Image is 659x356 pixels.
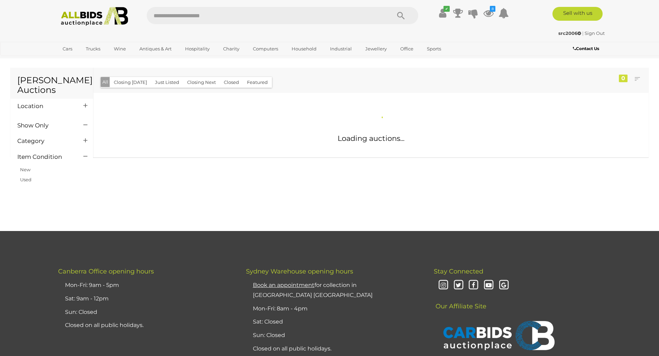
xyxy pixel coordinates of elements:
[452,279,465,291] i: Twitter
[58,43,77,55] a: Cars
[63,292,229,306] li: Sat: 9am - 12pm
[220,77,243,88] button: Closed
[490,6,495,12] i: 8
[17,122,73,129] h4: Show Only
[434,292,486,310] span: Our Affiliate Site
[58,268,154,275] span: Canberra Office opening hours
[467,279,479,291] i: Facebook
[338,134,404,143] span: Loading auctions...
[384,7,418,24] button: Search
[443,6,450,12] i: ✔
[326,43,356,55] a: Industrial
[573,46,599,51] b: Contact Us
[63,306,229,319] li: Sun: Closed
[582,30,584,36] span: |
[17,103,73,109] h4: Location
[58,55,116,66] a: [GEOGRAPHIC_DATA]
[181,43,214,55] a: Hospitality
[396,43,418,55] a: Office
[57,7,132,26] img: Allbids.com.au
[20,177,31,182] a: Used
[422,43,446,55] a: Sports
[151,77,183,88] button: Just Listed
[81,43,105,55] a: Trucks
[361,43,391,55] a: Jewellery
[183,77,220,88] button: Closing Next
[253,282,373,298] a: Book an appointmentfor collection in [GEOGRAPHIC_DATA] [GEOGRAPHIC_DATA]
[248,43,283,55] a: Computers
[434,268,483,275] span: Stay Connected
[483,7,494,19] a: 8
[437,279,449,291] i: Instagram
[63,319,229,332] li: Closed on all public holidays.
[287,43,321,55] a: Household
[20,167,30,172] a: New
[109,43,130,55] a: Wine
[483,279,495,291] i: Youtube
[63,279,229,292] li: Mon-Fri: 9am - 5pm
[552,7,603,21] a: Sell with us
[17,154,73,160] h4: Item Condition
[558,30,582,36] a: src2006
[135,43,176,55] a: Antiques & Art
[558,30,581,36] strong: src2006
[101,77,110,87] button: All
[251,329,417,342] li: Sun: Closed
[251,302,417,316] li: Mon-Fri: 8am - 4pm
[619,75,628,82] div: 0
[17,138,73,144] h4: Category
[219,43,244,55] a: Charity
[438,7,448,19] a: ✔
[585,30,605,36] a: Sign Out
[251,315,417,329] li: Sat: Closed
[246,268,353,275] span: Sydney Warehouse opening hours
[498,279,510,291] i: Google
[253,282,314,288] u: Book an appointment
[17,76,86,95] h1: [PERSON_NAME] Auctions
[251,342,417,356] li: Closed on all public holidays.
[243,77,272,88] button: Featured
[573,45,601,52] a: Contact Us
[110,77,151,88] button: Closing [DATE]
